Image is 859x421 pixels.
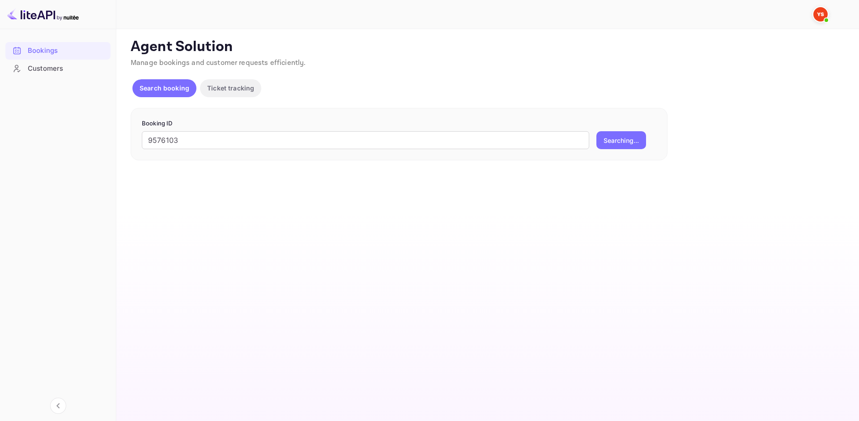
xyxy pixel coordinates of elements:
input: Enter Booking ID (e.g., 63782194) [142,131,589,149]
a: Customers [5,60,111,77]
div: Bookings [5,42,111,60]
img: Yandex Support [813,7,828,21]
button: Collapse navigation [50,398,66,414]
p: Ticket tracking [207,83,254,93]
p: Agent Solution [131,38,843,56]
div: Customers [28,64,106,74]
a: Bookings [5,42,111,59]
button: Searching... [596,131,646,149]
p: Search booking [140,83,189,93]
p: Booking ID [142,119,656,128]
img: LiteAPI logo [7,7,79,21]
span: Manage bookings and customer requests efficiently. [131,58,306,68]
div: Bookings [28,46,106,56]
